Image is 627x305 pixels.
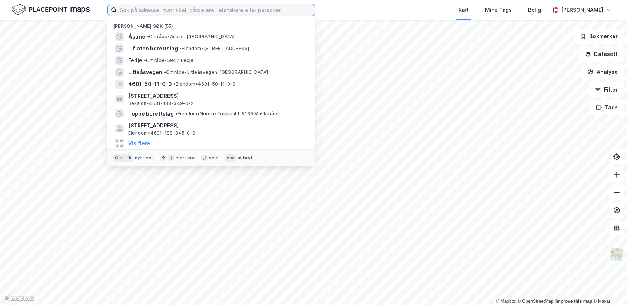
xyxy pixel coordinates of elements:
div: esc [225,154,236,162]
span: Eiendom • 4631-188-345-0-0 [128,130,195,136]
div: Kart [458,6,469,14]
span: Område • 5947 Fedje [144,57,194,63]
div: Bolig [528,6,541,14]
span: • [144,57,146,63]
button: Analyse [581,64,624,79]
span: Område • Litleåsvegen, [GEOGRAPHIC_DATA] [164,69,268,75]
span: [STREET_ADDRESS] [128,121,306,130]
iframe: Chat Widget [590,269,627,305]
div: [PERSON_NAME] søk (55) [107,17,315,31]
a: Mapbox [496,299,516,304]
span: Eiendom • Nordre Toppe 41, 5136 Mjølkeråen [175,111,280,117]
a: Improve this map [555,299,592,304]
div: Ctrl + k [113,154,133,162]
img: logo.f888ab2527a4732fd821a326f86c7f29.svg [12,3,90,16]
a: OpenStreetMap [518,299,554,304]
button: Tags [590,100,624,115]
span: Område • Åsane, [GEOGRAPHIC_DATA] [147,34,235,40]
button: Filter [588,82,624,97]
span: Seksjon • 4631-188-349-0-2 [128,100,193,106]
span: • [173,81,176,87]
span: Eiendom • [STREET_ADDRESS] [179,46,249,52]
img: Z [610,248,624,262]
span: Eiendom • 4601-50-11-0-0 [173,81,236,87]
button: Bokmerker [574,29,624,44]
button: Datasett [579,47,624,62]
span: Åsane [128,32,145,41]
div: Kontrollprogram for chat [590,269,627,305]
div: nytt søk [135,155,155,161]
a: Mapbox homepage [2,294,35,303]
span: • [179,46,182,51]
span: Liflaten borettslag [128,44,178,53]
div: velg [209,155,219,161]
span: • [175,111,178,116]
span: 4601-50-11-0-0 [128,80,172,89]
span: • [147,34,149,39]
div: Mine Tags [485,6,512,14]
button: Vis flere [128,139,150,148]
span: Toppe borettslag [128,109,174,118]
input: Søk på adresse, matrikkel, gårdeiere, leietakere eller personer [117,4,315,16]
span: [STREET_ADDRESS] [128,92,306,100]
span: • [164,69,166,75]
div: markere [176,155,195,161]
span: Fedje [128,56,142,65]
div: avbryt [238,155,253,161]
div: [PERSON_NAME] [561,6,603,14]
span: Litleåsvegen [128,68,162,77]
